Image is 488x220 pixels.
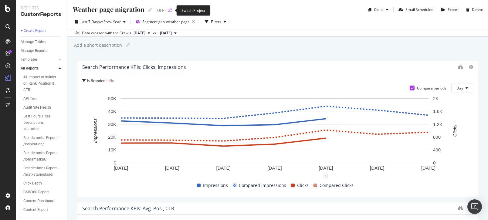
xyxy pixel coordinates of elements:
a: API Test [23,96,63,102]
div: Data crossed with the Crawls [82,30,131,36]
a: Breadcrumbs Report - /lomamatkat/ [23,150,63,163]
text: 50K [108,96,116,101]
text: [DATE] [421,165,435,171]
a: Breadcrumbs Report - /inspiration/ [23,135,63,147]
text: 20K [108,134,116,140]
text: [DATE] [370,165,384,171]
text: 0 [433,160,435,165]
text: 30K [108,122,116,127]
text: 10K [108,147,116,152]
button: [DATE] [131,29,153,37]
span: Is Branded [87,78,105,83]
div: binoculars [458,206,463,211]
div: Breadcrumbs Report - /lomamatkat/ [23,150,59,163]
text: [DATE] [165,165,179,171]
div: Audit Site Health [23,104,51,111]
div: CustomReports [21,11,62,18]
svg: A chart. [82,95,467,176]
div: Add a short description [73,42,122,48]
div: API Test [23,96,37,102]
text: Impressions [93,118,98,143]
div: Manage Reports [21,48,47,54]
i: Edit report name [126,43,130,47]
div: Weather page migration [72,5,144,14]
button: [DATE] [158,29,179,37]
span: Last 7 Days [80,19,100,24]
span: Compared Clicks [320,182,354,189]
div: Breadcrumbs Report - /matkatarjoukset/ [23,165,59,178]
span: Clicks [297,182,309,189]
div: Email Scheduled [405,7,433,12]
text: [DATE] [114,165,128,171]
i: Edit report name [148,8,152,12]
span: = [106,78,108,83]
span: 2024 Sep. 27th [160,30,172,36]
a: Manage Reports [21,48,63,54]
div: 2 [323,174,328,178]
span: Day [456,86,463,91]
div: Search Performance KPIs: Clicks, Impressions [82,64,186,70]
text: 1.2K [433,122,442,127]
div: Search Performance KPIs: Clicks, ImpressionsIs Branded = NoCompare periodsDayA chart.2Impressions... [77,61,478,197]
div: Delete [472,7,483,12]
a: Breadcrumbs Report - /matkatarjoukset/ [23,165,63,178]
div: TUI FI [155,7,166,13]
text: [DATE] [216,165,231,171]
span: Impressions [203,182,228,189]
a: Best Fours Titles Descriptions Indexable [23,113,63,132]
button: Email Scheduled [396,5,433,15]
span: Segment: geo-weather-page [142,19,190,24]
div: Export [448,7,459,12]
button: Last 7 DaysvsPrev. Year [72,17,128,27]
text: 400 [433,147,441,152]
button: Filters [202,17,229,27]
div: Manage Tables [21,39,46,45]
span: vs Prev. Year [100,19,121,24]
text: 40K [108,109,116,114]
a: All Reports [21,65,57,72]
div: arrow-right-arrow-left [168,8,172,12]
div: Open Intercom Messenger [467,199,482,214]
span: vs [153,30,158,35]
span: Compared Impressions [239,182,286,189]
div: #1 Impact of Inlinks on Rank Position & CTR [23,74,60,93]
div: Search Performance KPIs: Avg. Pos., CTR [82,205,174,212]
text: 800 [433,134,441,140]
span: 2025 Oct. 14th [134,30,145,36]
div: Templates [21,56,38,63]
text: [DATE] [319,165,333,171]
div: Filters [211,19,221,24]
a: Content Report [23,207,63,213]
a: + Create Report [21,28,63,34]
a: #1 Impact of Inlinks on Rank Position & CTR [23,74,63,93]
div: Reports [21,5,62,11]
a: CMS360 Report [23,189,63,195]
text: Clicks [452,124,457,137]
button: Export [439,5,459,15]
button: Day [451,83,473,93]
button: Clone [366,5,391,15]
a: Click Depth [23,180,63,187]
text: 0 [114,160,116,165]
a: Manage Tables [21,39,63,45]
button: Segment:geo-weather-page [133,17,197,27]
button: Delete [464,5,483,15]
div: All Reports [21,65,39,72]
a: Content Dashboard [23,198,63,204]
div: Breadcrumbs Report - /inspiration/ [23,135,59,147]
a: Audit Site Health [23,104,63,111]
div: CMS360 Report [23,189,49,195]
text: [DATE] [267,165,282,171]
text: 1.6K [433,109,442,114]
a: Templates [21,56,57,63]
div: Content Report [23,207,48,213]
span: No [109,78,114,83]
div: Content Dashboard [23,198,56,204]
div: binoculars [458,64,463,69]
div: Compare periods [417,86,446,91]
div: Clone [374,7,384,12]
text: 2K [433,96,439,101]
div: + Create Report [21,28,46,34]
div: Best Fours Titles Descriptions Indexable [23,113,59,132]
